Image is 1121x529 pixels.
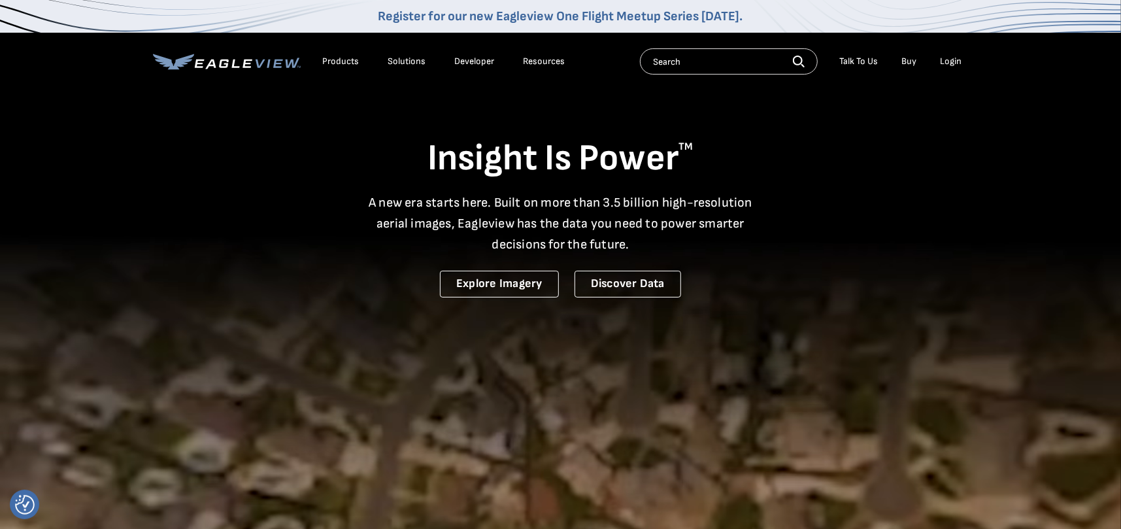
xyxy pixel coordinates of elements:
[640,48,818,75] input: Search
[455,56,495,67] a: Developer
[524,56,565,67] div: Resources
[440,271,559,298] a: Explore Imagery
[15,495,35,515] button: Consent Preferences
[153,136,969,182] h1: Insight Is Power
[840,56,878,67] div: Talk To Us
[902,56,917,67] a: Buy
[575,271,681,298] a: Discover Data
[323,56,360,67] div: Products
[941,56,962,67] div: Login
[361,192,761,255] p: A new era starts here. Built on more than 3.5 billion high-resolution aerial images, Eagleview ha...
[388,56,426,67] div: Solutions
[378,9,743,24] a: Register for our new Eagleview One Flight Meetup Series [DATE].
[679,141,694,153] sup: TM
[15,495,35,515] img: Revisit consent button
